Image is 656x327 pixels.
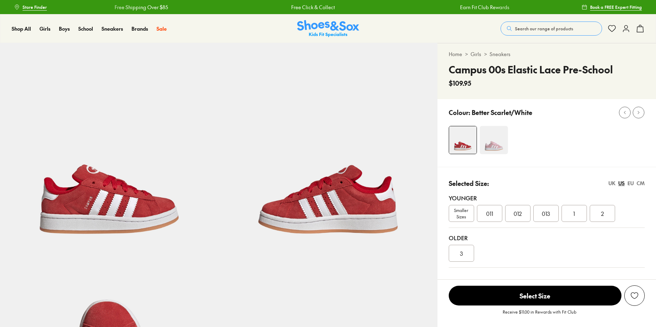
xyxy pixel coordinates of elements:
a: Girls [39,25,50,32]
span: 1 [573,209,575,218]
a: Sale [157,25,167,32]
a: Store Finder [14,1,47,13]
div: > > [449,50,645,58]
div: CM [637,180,645,187]
span: 013 [542,209,550,218]
span: Book a FREE Expert Fitting [590,4,642,10]
a: Sneakers [490,50,510,58]
button: Add to Wishlist [624,285,645,306]
a: School [78,25,93,32]
a: Free Click & Collect [291,4,335,11]
div: Older [449,234,645,242]
a: Brands [131,25,148,32]
span: Select Size [449,286,621,305]
div: Unsure on sizing? We have a range of resources to help [449,279,645,286]
a: Home [449,50,462,58]
a: Boys [59,25,70,32]
a: Earn Fit Club Rewards [460,4,509,11]
h4: Campus 00s Elastic Lace Pre-School [449,62,613,77]
p: Better Scarlet/White [472,108,532,117]
a: Book a FREE Expert Fitting [582,1,642,13]
span: Smaller Sizes [449,207,474,220]
img: SNS_Logo_Responsive.svg [297,20,359,37]
a: Free Shipping Over $85 [114,4,168,11]
span: Search our range of products [515,25,573,32]
span: 012 [514,209,522,218]
span: Store Finder [23,4,47,10]
div: US [618,180,625,187]
p: Colour: [449,108,470,117]
a: Shoes & Sox [297,20,359,37]
p: Selected Size: [449,178,489,188]
a: Sneakers [102,25,123,32]
a: Girls [471,50,481,58]
span: $109.95 [449,78,471,88]
div: Younger [449,194,645,202]
button: Select Size [449,285,621,306]
a: Shop All [12,25,31,32]
img: 4-524405_1 [480,126,508,154]
img: 5-548056_1 [219,43,437,262]
div: UK [608,180,615,187]
img: 4-548055_1 [449,126,477,154]
div: EU [627,180,634,187]
p: Receive $11.00 in Rewards with Fit Club [503,309,576,321]
span: 2 [601,209,604,218]
button: Search our range of products [501,22,602,36]
span: 011 [486,209,493,218]
span: 3 [460,249,463,258]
